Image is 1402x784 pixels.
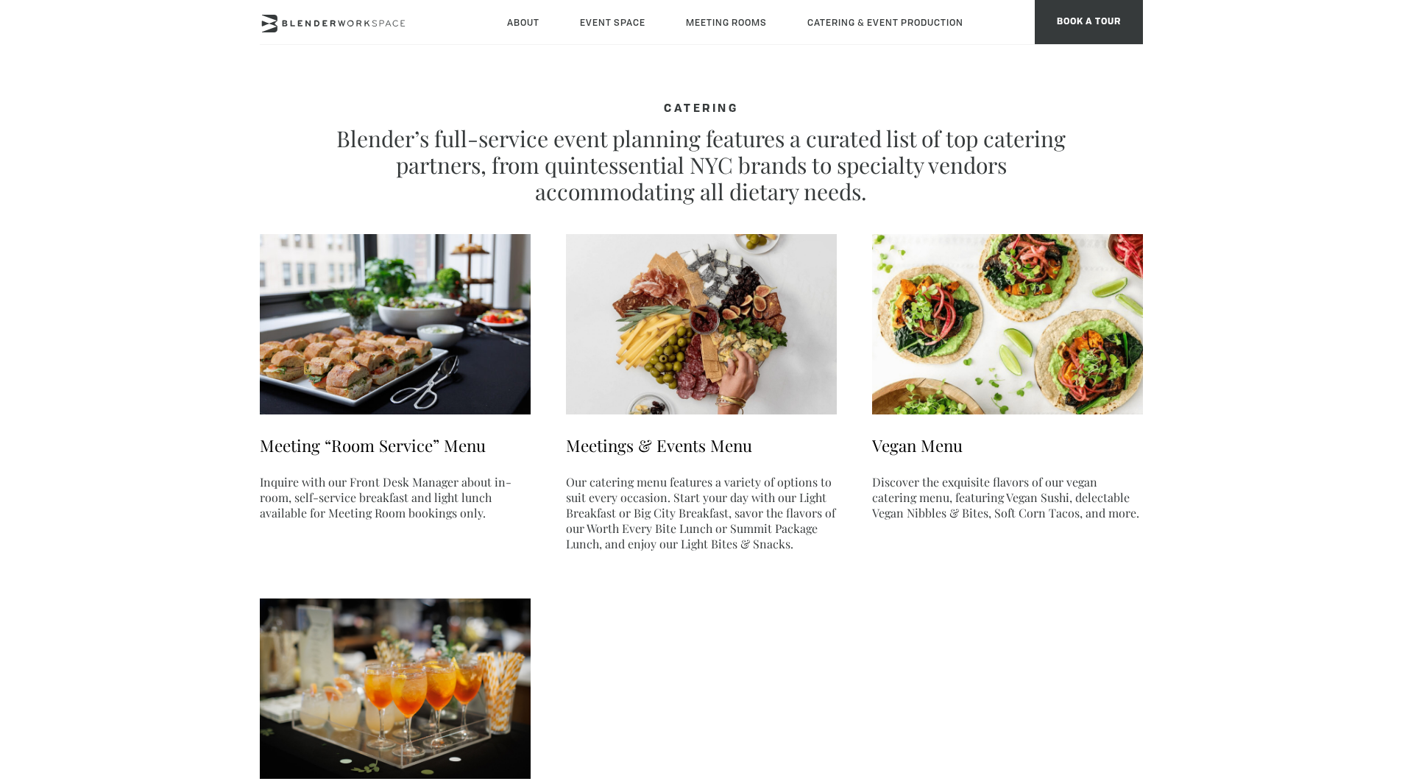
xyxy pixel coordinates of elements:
[260,434,486,456] a: Meeting “Room Service” Menu
[566,434,752,456] a: Meetings & Events Menu
[872,434,963,456] a: Vegan Menu
[260,474,531,520] p: Inquire with our Front Desk Manager about in-room, self-service breakfast and light lunch availab...
[333,125,1069,205] p: Blender’s full-service event planning features a curated list of top catering partners, from quin...
[872,474,1143,520] p: Discover the exquisite flavors of our vegan catering menu, featuring Vegan Sushi, delectable Vega...
[566,474,837,551] p: Our catering menu features a variety of options to suit every occasion. Start your day with our L...
[333,103,1069,116] h4: CATERING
